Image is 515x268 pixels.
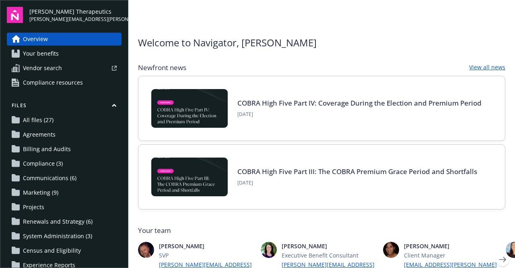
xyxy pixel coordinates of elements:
span: Census and Eligibility [23,244,81,257]
a: Your benefits [7,47,122,60]
a: All files (27) [7,114,122,127]
span: Welcome to Navigator , [PERSON_NAME] [138,35,317,50]
button: [PERSON_NAME] Therapeutics[PERSON_NAME][EMAIL_ADDRESS][PERSON_NAME][DOMAIN_NAME] [29,7,122,23]
a: Next [496,253,509,266]
span: Your team [138,226,505,235]
span: [PERSON_NAME] [159,242,254,250]
a: Compliance resources [7,76,122,89]
a: Census and Eligibility [7,244,122,257]
span: All files (27) [23,114,54,127]
span: Renewals and Strategy (6) [23,215,93,228]
span: Communications (6) [23,172,76,185]
span: Your benefits [23,47,59,60]
a: Overview [7,33,122,46]
span: [DATE] [237,111,482,118]
span: Billing and Audits [23,143,71,156]
img: photo [261,242,277,258]
span: Newfront news [138,63,186,73]
span: [DATE] [237,179,477,187]
img: BLOG-Card Image - Compliance - COBRA High Five Pt 3 - 09-03-25.jpg [151,158,228,196]
span: Vendor search [23,62,62,75]
span: [PERSON_NAME] Therapeutics [29,7,122,16]
span: [PERSON_NAME] [282,242,377,250]
span: Overview [23,33,48,46]
span: [PERSON_NAME] [404,242,499,250]
img: photo [383,242,399,258]
img: BLOG-Card Image - Compliance - COBRA High Five Pt 4 - 09-04-25.jpg [151,89,228,128]
a: COBRA High Five Part IV: Coverage During the Election and Premium Period [237,98,482,108]
span: Marketing (9) [23,186,58,199]
span: SVP [159,251,254,260]
span: Client Manager [404,251,499,260]
span: Agreements [23,128,56,141]
span: [PERSON_NAME][EMAIL_ADDRESS][PERSON_NAME][DOMAIN_NAME] [29,16,122,23]
a: Billing and Audits [7,143,122,156]
a: Renewals and Strategy (6) [7,215,122,228]
img: navigator-logo.svg [7,7,23,23]
span: Executive Benefit Consultant [282,251,377,260]
a: Communications (6) [7,172,122,185]
a: System Administration (3) [7,230,122,243]
a: Vendor search [7,62,122,75]
a: Agreements [7,128,122,141]
a: Marketing (9) [7,186,122,199]
button: Files [7,102,122,112]
a: Projects [7,201,122,214]
a: COBRA High Five Part III: The COBRA Premium Grace Period and Shortfalls [237,167,477,176]
img: photo [138,242,154,258]
span: Compliance (3) [23,157,63,170]
span: Compliance resources [23,76,83,89]
span: System Administration (3) [23,230,92,243]
a: Compliance (3) [7,157,122,170]
span: Projects [23,201,44,214]
a: View all news [469,63,505,73]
